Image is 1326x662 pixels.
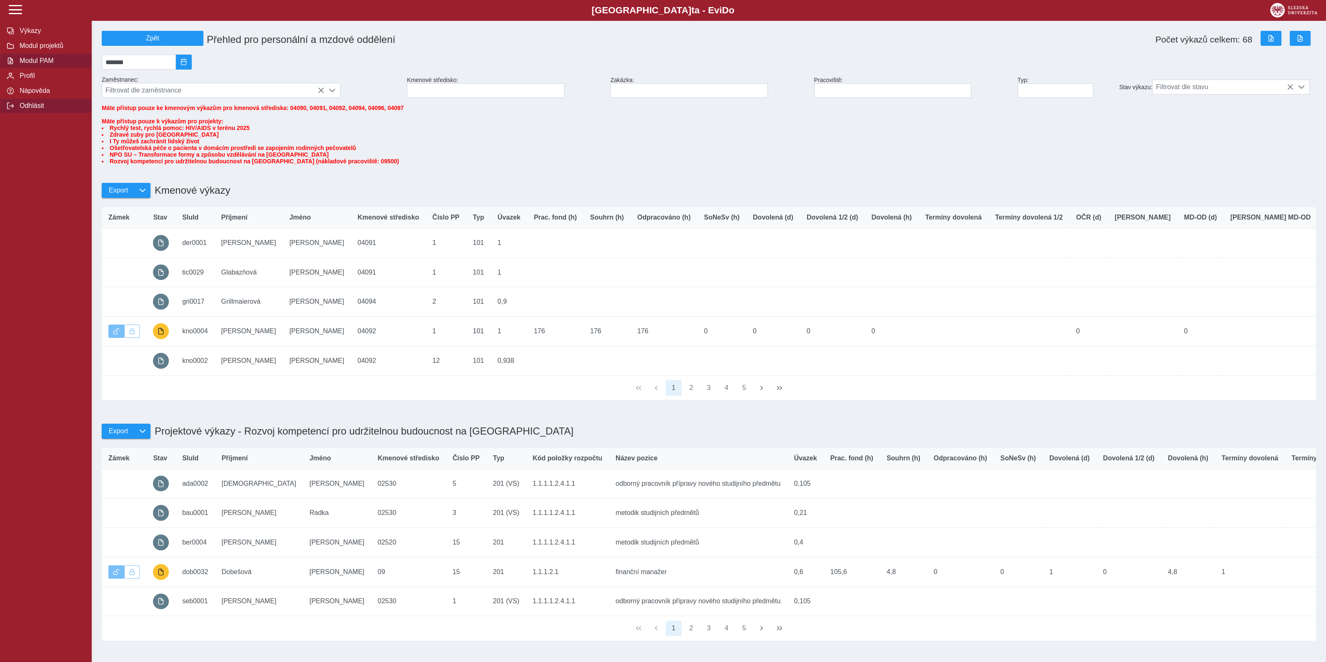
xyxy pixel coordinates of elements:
[102,183,135,198] button: Export
[616,455,657,462] span: Název pozice
[175,287,214,317] td: gri0017
[787,469,824,498] td: 0,105
[105,35,200,42] span: Zpět
[215,346,283,375] td: [PERSON_NAME]
[1270,3,1317,17] img: logo_web_su.png
[153,476,169,492] button: prázdný
[153,505,169,521] button: prázdný
[17,87,85,95] span: Nápověda
[453,455,480,462] span: Číslo PP
[351,228,426,258] td: 04091
[491,228,527,258] td: 1
[666,621,682,637] button: 1
[466,317,491,346] td: 101
[215,528,303,557] td: [PERSON_NAME]
[102,151,1316,158] li: NPO SU – Transformace formy a způsobu vzdělávání na [GEOGRAPHIC_DATA]
[175,317,214,346] td: kno0004
[215,317,283,346] td: [PERSON_NAME]
[683,621,699,637] button: 2
[303,498,371,528] td: Radka
[102,424,135,439] button: Export
[102,145,1316,151] li: Ošetřovatelská péče o pacienta v domácím prostředí se zapojením rodinných pečovatelů
[17,72,85,80] span: Profil
[176,55,192,70] button: 2025/09
[466,257,491,287] td: 101
[289,214,311,221] span: Jméno
[175,498,215,528] td: bau0001
[203,30,814,49] h1: Přehled pro personální a mzdové oddělení
[1049,455,1090,462] span: Dovolená (d)
[811,73,1014,101] div: Pracoviště:
[283,257,351,287] td: [PERSON_NAME]
[309,455,331,462] span: Jméno
[1215,557,1285,587] td: 1
[150,180,230,200] h1: Kmenové výkazy
[109,187,128,194] span: Export
[927,557,994,587] td: 0
[1115,214,1171,221] span: [PERSON_NAME]
[466,228,491,258] td: 101
[491,317,527,346] td: 1
[371,557,446,587] td: 09
[1177,317,1223,346] td: 0
[175,228,214,258] td: der0001
[182,455,198,462] span: SluId
[526,498,609,528] td: 1.1.1.1.2.4.1.1
[880,557,927,587] td: 4,8
[446,498,486,528] td: 3
[446,557,486,587] td: 15
[466,287,491,317] td: 101
[153,265,169,280] button: prázdný
[150,421,574,441] h1: Projektové výkazy - Rozvoj kompetencí pro udržitelnou budoucnost na [GEOGRAPHIC_DATA]
[486,587,526,616] td: 201 (VS)
[371,498,446,528] td: 02530
[221,214,248,221] span: Příjmení
[153,353,169,369] button: prázdný
[221,455,248,462] span: Příjmení
[491,257,527,287] td: 1
[1000,455,1036,462] span: SoNeSv (h)
[493,455,504,462] span: Typ
[153,235,169,251] button: prázdný
[215,498,303,528] td: [PERSON_NAME]
[109,427,128,435] span: Export
[491,346,527,375] td: 0,938
[124,325,140,338] button: Uzamknout lze pouze výkaz, který je podepsán a schválen.
[609,557,787,587] td: finanční manažer
[25,5,1301,16] b: [GEOGRAPHIC_DATA] a - Evi
[153,323,169,339] button: probíhají úpravy
[215,228,283,258] td: [PERSON_NAME]
[215,257,283,287] td: Glabazňová
[466,346,491,375] td: 101
[102,125,1316,131] li: Rychlý test, rychlá pomoc: HIV/AIDS v terénu 2025
[722,5,729,15] span: D
[830,455,873,462] span: Prac. fond (h)
[1230,214,1311,221] span: [PERSON_NAME] MD-OD
[704,214,739,221] span: SoNeSv (h)
[800,317,865,346] td: 0
[102,131,1316,138] li: Zdravé zuby pro [GEOGRAPHIC_DATA]
[124,565,140,579] button: Uzamknout lze pouze výkaz, který je podepsán a schválen.
[609,469,787,498] td: odborný pracovník přípravy nového studijního předmětu
[787,528,824,557] td: 0,4
[215,469,303,498] td: [DEMOGRAPHIC_DATA]
[1156,35,1252,45] span: Počet výkazů celkem: 68
[215,557,303,587] td: Dobešová
[17,57,85,65] span: Modul PAM
[102,31,203,46] button: Zpět
[637,214,691,221] span: Odpracováno (h)
[1290,31,1311,46] button: Export do PDF
[182,214,198,221] span: SluId
[807,214,858,221] span: Dovolená 1/2 (d)
[215,287,283,317] td: Grillmaierová
[102,118,1316,165] span: Máte přístup pouze k výkazům pro projekty:
[351,257,426,287] td: 04091
[995,214,1063,221] span: Termíny dovolená 1/2
[787,498,824,528] td: 0,21
[486,528,526,557] td: 201
[865,317,918,346] td: 0
[697,317,746,346] td: 0
[351,317,426,346] td: 04092
[1168,455,1208,462] span: Dovolená (h)
[824,557,880,587] td: 105,6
